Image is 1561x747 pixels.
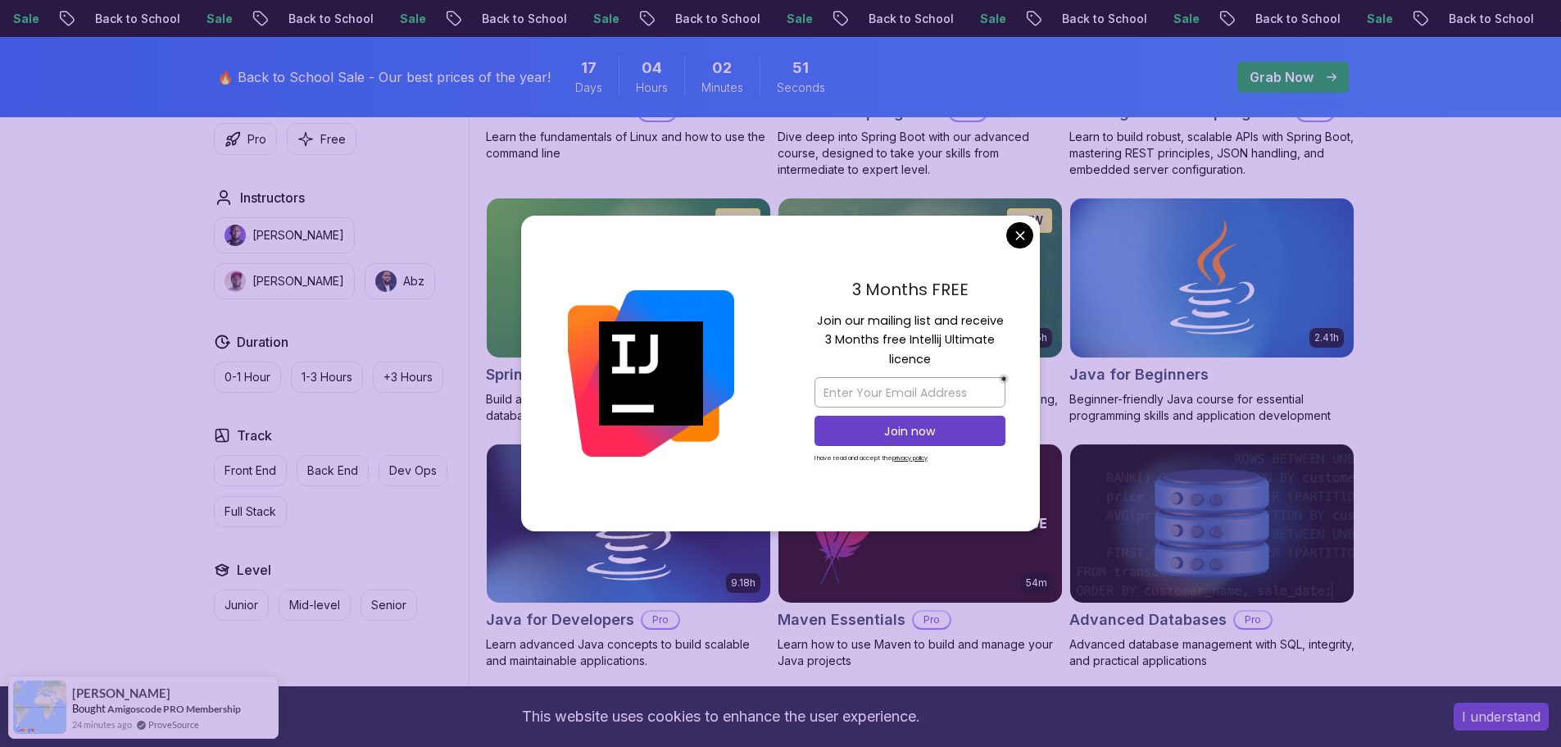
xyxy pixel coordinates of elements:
p: Back to School [1049,11,1160,27]
p: Advanced database management with SQL, integrity, and practical applications [1069,636,1355,669]
span: 24 minutes ago [72,717,132,731]
span: Hours [636,80,668,96]
a: Advanced Databases cardAdvanced DatabasesProAdvanced database management with SQL, integrity, and... [1069,444,1355,670]
span: Days [575,80,602,96]
p: Sale [774,11,826,27]
p: Sale [580,11,633,27]
p: Pro [247,131,266,148]
h2: Level [237,560,271,580]
p: Pro [914,612,950,628]
p: 0-1 Hour [225,369,270,385]
p: Back to School [662,11,774,27]
p: Back to School [1242,11,1354,27]
p: Beginner-friendly Java course for essential programming skills and application development [1069,391,1355,424]
h2: Instructors [240,188,305,207]
p: Mid-level [289,597,340,613]
div: This website uses cookies to enhance the user experience. [12,699,1429,735]
button: 1-3 Hours [291,362,363,393]
span: 51 Seconds [792,57,809,80]
p: Build a CRUD API with Spring Boot and PostgreSQL database using Spring Data JPA and Spring AI [486,391,771,424]
span: Bought [72,702,106,715]
p: 1-3 Hours [302,369,352,385]
img: provesource social proof notification image [13,681,66,734]
p: Learn advanced Java concepts to build scalable and maintainable applications. [486,636,771,669]
a: Spring Boot for Beginners card1.67hNEWSpring Boot for BeginnersBuild a CRUD API with Spring Boot ... [486,198,771,424]
h2: Java for Developers [486,608,634,631]
p: Back to School [275,11,387,27]
h2: Maven Essentials [778,608,905,631]
h2: Java for Beginners [1069,363,1209,386]
span: 17 Days [581,57,597,80]
p: Sale [193,11,246,27]
span: 2 Minutes [712,57,732,80]
h2: Duration [237,332,288,352]
p: 🔥 Back to School Sale - Our best prices of the year! [217,67,551,87]
img: Java for Developers card [487,444,770,604]
p: Sale [387,11,439,27]
h2: Spring Boot for Beginners [486,363,674,386]
p: Pro [642,612,678,628]
button: Mid-level [279,590,351,621]
p: Senior [371,597,406,613]
span: Seconds [777,80,825,96]
p: Learn how to use Maven to build and manage your Java projects [778,636,1063,669]
button: Accept cookies [1454,703,1549,731]
button: +3 Hours [373,362,443,393]
p: 9.18h [731,576,756,590]
p: Sale [967,11,1019,27]
button: Full Stack [214,496,287,527]
a: Java for Developers card9.18hJava for DevelopersProLearn advanced Java concepts to build scalable... [486,444,771,670]
button: 0-1 Hour [214,362,281,393]
img: instructor img [225,225,246,246]
p: [PERSON_NAME] [252,273,344,289]
p: Sale [1160,11,1213,27]
img: Spring Data JPA card [778,198,1062,358]
button: Junior [214,590,269,621]
p: Learn the fundamentals of Linux and how to use the command line [486,129,771,162]
p: Back to School [469,11,580,27]
p: Learn to build robust, scalable APIs with Spring Boot, mastering REST principles, JSON handling, ... [1069,129,1355,178]
p: Abz [403,273,424,289]
img: Java for Beginners card [1070,198,1354,358]
p: Dev Ops [389,462,437,479]
h2: Advanced Databases [1069,608,1227,631]
p: Front End [225,462,276,479]
p: +3 Hours [383,369,433,385]
p: Sale [1354,11,1406,27]
img: instructor img [225,271,246,292]
a: Spring Data JPA card6.65hNEWSpring Data JPAProMaster database management, advanced querying, and ... [778,198,1063,424]
p: NEW [1016,212,1043,229]
button: instructor img[PERSON_NAME] [214,217,355,253]
h2: Track [237,426,272,445]
button: Dev Ops [379,455,447,486]
img: Advanced Databases card [1070,444,1354,604]
span: 4 Hours [642,57,662,80]
p: Pro [1235,612,1271,628]
button: instructor imgAbz [365,263,435,299]
p: [PERSON_NAME] [252,227,344,244]
a: Amigoscode PRO Membership [107,703,241,715]
button: Back End [297,455,369,486]
button: Pro [214,123,277,155]
button: Senior [361,590,417,621]
p: 2.41h [1314,331,1339,344]
a: Maven Essentials card54mMaven EssentialsProLearn how to use Maven to build and manage your Java p... [778,444,1063,670]
p: Grab Now [1250,67,1314,87]
img: instructor img [375,271,397,292]
p: Back to School [855,11,967,27]
p: NEW [724,212,751,229]
p: Free [320,131,346,148]
button: Front End [214,455,287,486]
button: Free [287,123,356,155]
p: Back End [307,462,358,479]
p: 54m [1026,576,1047,590]
p: Back to School [1436,11,1547,27]
span: [PERSON_NAME] [72,686,170,700]
p: Dive deep into Spring Boot with our advanced course, designed to take your skills from intermedia... [778,129,1063,178]
p: Junior [225,597,258,613]
a: Java for Beginners card2.41hJava for BeginnersBeginner-friendly Java course for essential program... [1069,198,1355,424]
p: Back to School [82,11,193,27]
img: Spring Boot for Beginners card [487,198,770,358]
span: Minutes [701,80,743,96]
a: ProveSource [148,717,199,731]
